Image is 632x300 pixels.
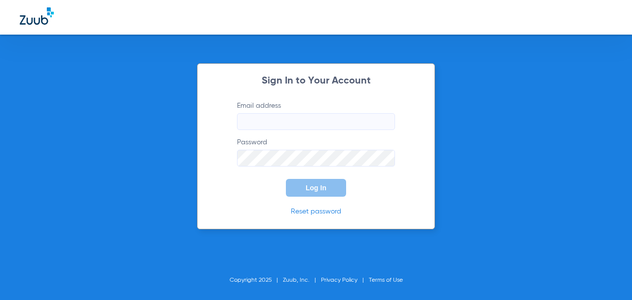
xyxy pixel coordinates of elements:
label: Password [237,137,395,167]
span: Log In [306,184,326,192]
img: Zuub Logo [20,7,54,25]
iframe: Chat Widget [583,253,632,300]
h2: Sign In to Your Account [222,76,410,86]
li: Copyright 2025 [230,275,283,285]
label: Email address [237,101,395,130]
a: Terms of Use [369,277,403,283]
button: Log In [286,179,346,197]
a: Reset password [291,208,341,215]
input: Password [237,150,395,167]
a: Privacy Policy [321,277,357,283]
input: Email address [237,113,395,130]
li: Zuub, Inc. [283,275,321,285]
